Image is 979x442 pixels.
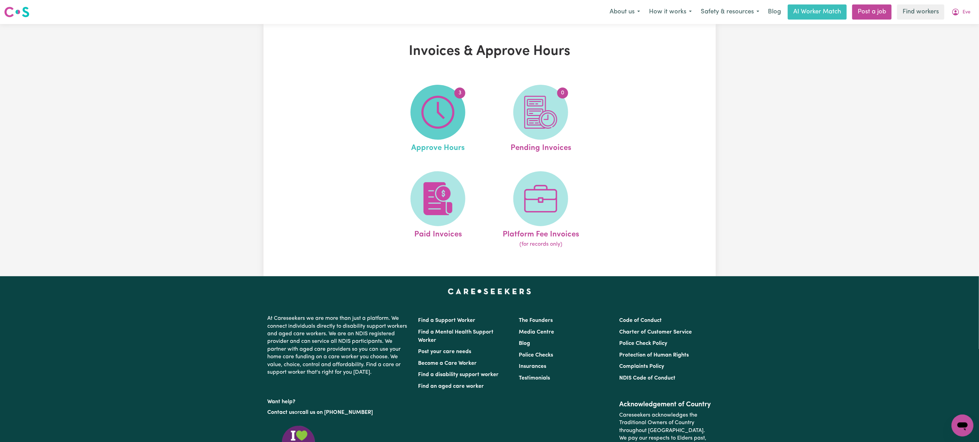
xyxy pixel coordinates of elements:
[4,6,29,18] img: Careseekers logo
[414,226,462,241] span: Paid Invoices
[448,289,531,294] a: Careseekers home page
[411,140,465,154] span: Approve Hours
[418,329,494,343] a: Find a Mental Health Support Worker
[418,384,484,389] a: Find an aged care worker
[645,5,696,19] button: How it works
[300,410,373,415] a: call us on [PHONE_NUMBER]
[519,329,554,335] a: Media Centre
[519,318,553,323] a: The Founders
[557,88,568,98] span: 0
[4,4,29,20] a: Careseekers logo
[418,361,477,366] a: Become a Care Worker
[418,372,499,377] a: Find a disability support worker
[268,410,295,415] a: Contact us
[519,341,530,346] a: Blog
[454,88,465,98] span: 3
[511,140,571,154] span: Pending Invoices
[268,312,410,379] p: At Careseekers we are more than just a platform. We connect individuals directly to disability su...
[268,406,410,419] p: or
[519,364,546,369] a: Insurances
[619,318,662,323] a: Code of Conduct
[519,352,553,358] a: Police Checks
[519,375,550,381] a: Testimonials
[619,364,664,369] a: Complaints Policy
[389,85,487,154] a: Approve Hours
[605,5,645,19] button: About us
[343,43,636,60] h1: Invoices & Approve Hours
[764,4,785,20] a: Blog
[696,5,764,19] button: Safety & resources
[491,85,590,154] a: Pending Invoices
[491,171,590,249] a: Platform Fee Invoices(for records only)
[947,5,975,19] button: My Account
[519,240,562,248] span: (for records only)
[619,400,711,409] h2: Acknowledgement of Country
[619,341,667,346] a: Police Check Policy
[897,4,944,20] a: Find workers
[503,226,579,241] span: Platform Fee Invoices
[418,349,472,354] a: Post your care needs
[619,329,692,335] a: Charter of Customer Service
[788,4,847,20] a: AI Worker Match
[952,415,974,437] iframe: Button to launch messaging window, conversation in progress
[619,352,689,358] a: Protection of Human Rights
[852,4,892,20] a: Post a job
[268,395,410,406] p: Want help?
[619,375,675,381] a: NDIS Code of Conduct
[389,171,487,249] a: Paid Invoices
[418,318,476,323] a: Find a Support Worker
[963,9,970,16] span: Eve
